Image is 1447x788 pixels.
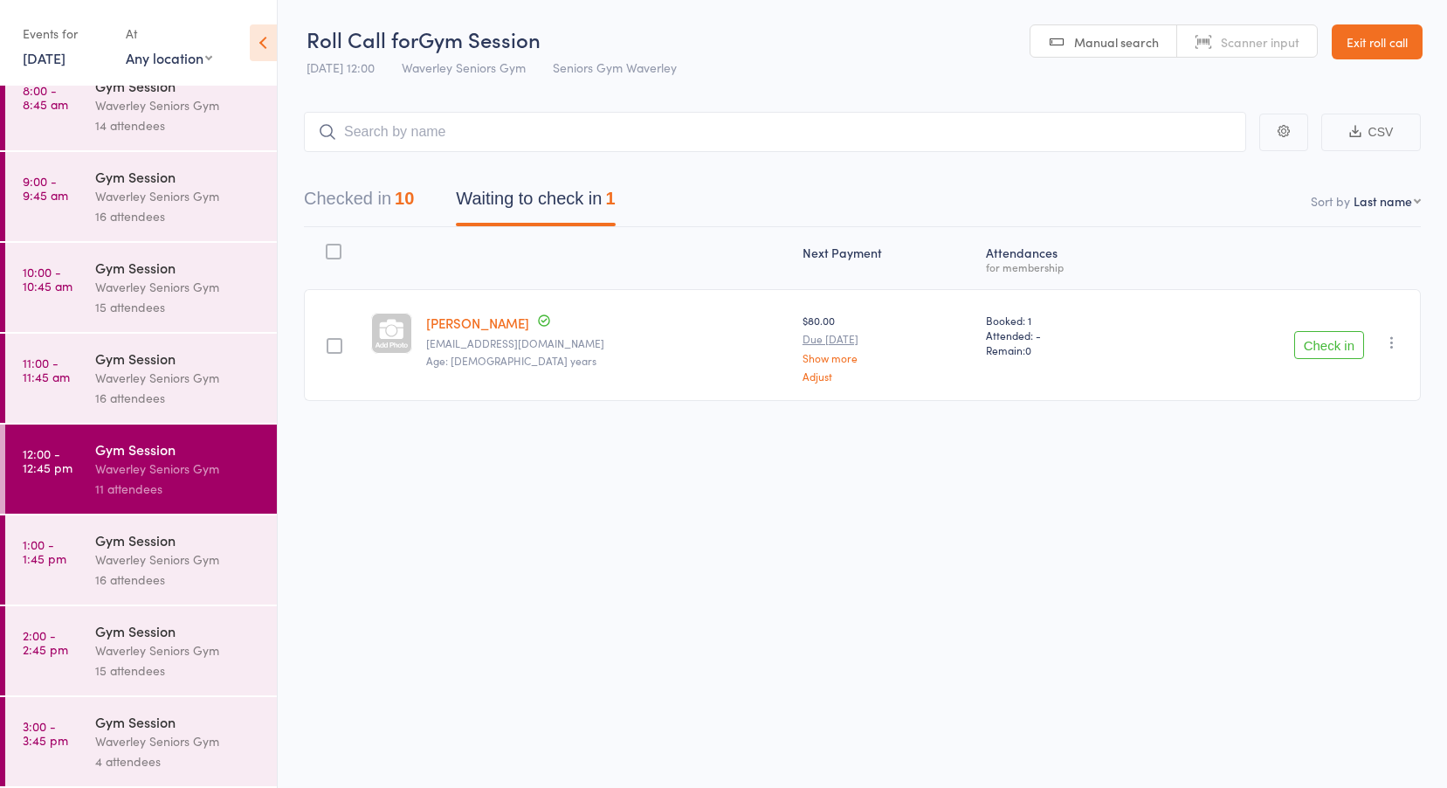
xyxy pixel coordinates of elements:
div: 15 attendees [95,660,262,681]
div: 4 attendees [95,751,262,771]
a: 8:00 -8:45 amGym SessionWaverley Seniors Gym14 attendees [5,61,277,150]
span: Age: [DEMOGRAPHIC_DATA] years [426,353,596,368]
div: Waverley Seniors Gym [95,95,262,115]
span: Seniors Gym Waverley [553,59,677,76]
div: 16 attendees [95,206,262,226]
time: 1:00 - 1:45 pm [23,537,66,565]
input: Search by name [304,112,1246,152]
button: CSV [1321,114,1421,151]
small: Due [DATE] [803,333,972,345]
a: 11:00 -11:45 amGym SessionWaverley Seniors Gym16 attendees [5,334,277,423]
time: 8:00 - 8:45 am [23,83,68,111]
div: Last name [1354,192,1412,210]
div: Gym Session [95,349,262,368]
time: 2:00 - 2:45 pm [23,628,68,656]
a: Exit roll call [1332,24,1423,59]
div: 1 [605,189,615,208]
div: Gym Session [95,76,262,95]
span: Scanner input [1221,33,1299,51]
div: for membership [986,261,1152,273]
time: 11:00 - 11:45 am [23,356,70,384]
div: Waverley Seniors Gym [95,186,262,206]
div: Events for [23,19,108,48]
div: Atten­dances [979,235,1159,281]
button: Waiting to check in1 [456,180,615,226]
button: Checked in10 [304,180,414,226]
a: 3:00 -3:45 pmGym SessionWaverley Seniors Gym4 attendees [5,697,277,786]
span: 0 [1025,342,1031,357]
div: Waverley Seniors Gym [95,459,262,479]
label: Sort by [1311,192,1350,210]
div: Any location [126,48,212,67]
div: 16 attendees [95,388,262,408]
div: Gym Session [95,439,262,459]
time: 3:00 - 3:45 pm [23,719,68,747]
div: Gym Session [95,621,262,640]
div: Gym Session [95,530,262,550]
div: Waverley Seniors Gym [95,640,262,660]
div: 15 attendees [95,297,262,317]
div: Gym Session [95,712,262,731]
div: Waverley Seniors Gym [95,731,262,751]
a: 12:00 -12:45 pmGym SessionWaverley Seniors Gym11 attendees [5,425,277,514]
div: 11 attendees [95,479,262,499]
span: Manual search [1074,33,1159,51]
div: Gym Session [95,167,262,186]
a: 1:00 -1:45 pmGym SessionWaverley Seniors Gym16 attendees [5,515,277,605]
span: Attended: - [986,328,1152,342]
div: $80.00 [803,313,972,382]
div: At [126,19,212,48]
div: Waverley Seniors Gym [95,550,262,570]
div: 10 [395,189,414,208]
div: Gym Session [95,258,262,277]
div: Waverley Seniors Gym [95,277,262,297]
small: deborahsaibi1@gmail.com [426,337,789,349]
a: 9:00 -9:45 amGym SessionWaverley Seniors Gym16 attendees [5,152,277,241]
div: 16 attendees [95,570,262,590]
a: 2:00 -2:45 pmGym SessionWaverley Seniors Gym15 attendees [5,606,277,695]
a: Show more [803,352,972,363]
span: Booked: 1 [986,313,1152,328]
span: [DATE] 12:00 [307,59,375,76]
a: [PERSON_NAME] [426,314,529,332]
time: 12:00 - 12:45 pm [23,446,72,474]
div: Next Payment [796,235,979,281]
span: Gym Session [418,24,541,53]
div: Waverley Seniors Gym [95,368,262,388]
time: 10:00 - 10:45 am [23,265,72,293]
span: Waverley Seniors Gym [402,59,526,76]
time: 9:00 - 9:45 am [23,174,68,202]
a: [DATE] [23,48,65,67]
a: Adjust [803,370,972,382]
div: 14 attendees [95,115,262,135]
span: Remain: [986,342,1152,357]
span: Roll Call for [307,24,418,53]
button: Check in [1294,331,1364,359]
a: 10:00 -10:45 amGym SessionWaverley Seniors Gym15 attendees [5,243,277,332]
